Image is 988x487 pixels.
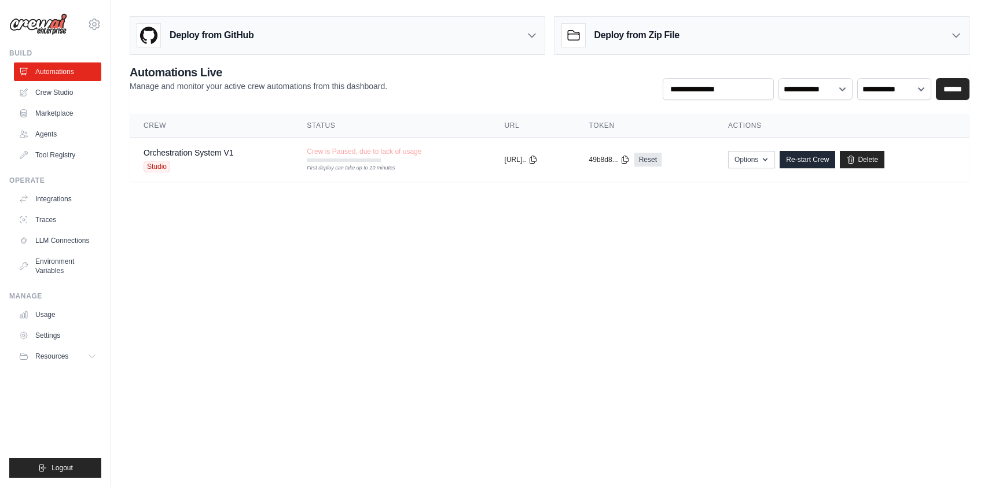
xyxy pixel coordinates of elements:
[491,114,575,138] th: URL
[35,352,68,361] span: Resources
[14,146,101,164] a: Tool Registry
[634,153,662,167] a: Reset
[130,80,387,92] p: Manage and monitor your active crew automations from this dashboard.
[14,104,101,123] a: Marketplace
[14,62,101,81] a: Automations
[137,24,160,47] img: GitHub Logo
[14,190,101,208] a: Integrations
[293,114,490,138] th: Status
[714,114,969,138] th: Actions
[589,155,630,164] button: 49b8d8...
[307,164,381,172] div: First deploy can take up to 10 minutes
[14,125,101,143] a: Agents
[52,463,73,473] span: Logout
[9,292,101,301] div: Manage
[307,147,421,156] span: Crew is Paused, due to lack of usage
[575,114,714,138] th: Token
[14,305,101,324] a: Usage
[780,151,835,168] a: Re-start Crew
[14,252,101,280] a: Environment Variables
[9,176,101,185] div: Operate
[9,49,101,58] div: Build
[14,231,101,250] a: LLM Connections
[9,458,101,478] button: Logout
[9,13,67,35] img: Logo
[14,83,101,102] a: Crew Studio
[14,211,101,229] a: Traces
[14,326,101,345] a: Settings
[144,148,234,157] a: Orchestration System V1
[840,151,884,168] a: Delete
[594,28,680,42] h3: Deploy from Zip File
[144,161,170,172] span: Studio
[14,347,101,366] button: Resources
[728,151,775,168] button: Options
[170,28,254,42] h3: Deploy from GitHub
[130,64,387,80] h2: Automations Live
[130,114,293,138] th: Crew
